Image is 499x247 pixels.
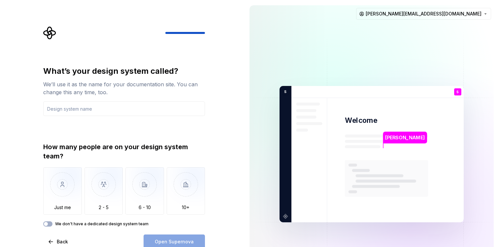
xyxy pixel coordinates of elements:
[43,142,205,161] div: How many people are on your design system team?
[57,238,68,245] span: Back
[55,221,149,227] label: We don't have a dedicated design system team
[43,26,56,40] svg: Supernova Logo
[43,66,205,76] div: What’s your design system called?
[385,134,425,141] p: [PERSON_NAME]
[456,90,459,94] p: S
[43,101,205,116] input: Design system name
[282,89,286,95] p: S
[345,116,377,125] p: Welcome
[356,8,491,20] button: [PERSON_NAME][EMAIL_ADDRESS][DOMAIN_NAME]
[43,80,205,96] div: We’ll use it as the name for your documentation site. You can change this any time, too.
[366,11,482,17] span: [PERSON_NAME][EMAIL_ADDRESS][DOMAIN_NAME]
